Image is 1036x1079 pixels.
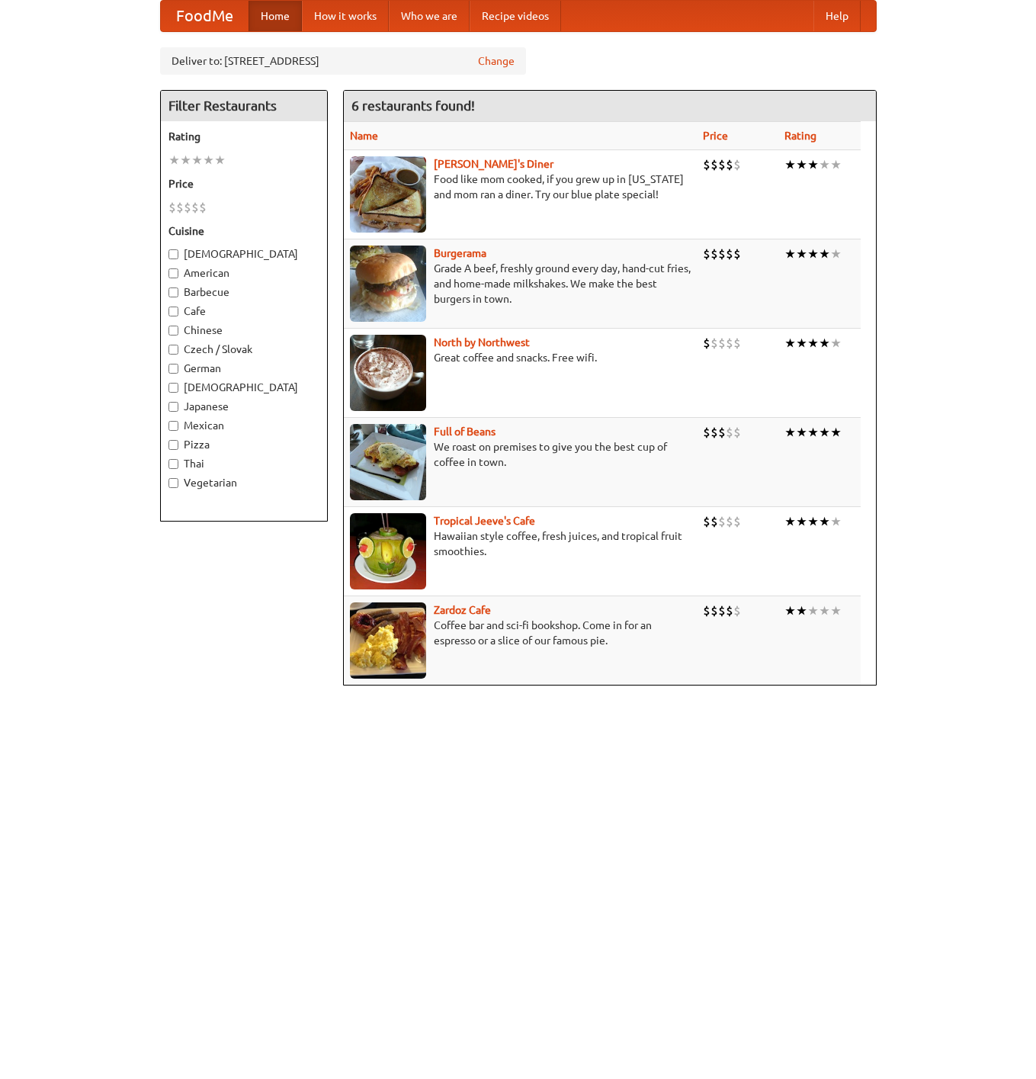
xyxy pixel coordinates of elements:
[807,513,819,530] li: ★
[796,156,807,173] li: ★
[733,335,741,352] li: $
[350,172,691,202] p: Food like mom cooked, if you grew up in [US_STATE] and mom ran a diner. Try our blue plate special!
[168,399,319,414] label: Japanese
[703,156,710,173] li: $
[703,424,710,441] li: $
[168,129,319,144] h5: Rating
[784,130,816,142] a: Rating
[434,247,486,259] a: Burgerama
[819,156,830,173] li: ★
[813,1,861,31] a: Help
[168,249,178,259] input: [DEMOGRAPHIC_DATA]
[302,1,389,31] a: How it works
[807,156,819,173] li: ★
[733,602,741,619] li: $
[784,246,796,262] li: ★
[819,424,830,441] li: ★
[168,383,178,393] input: [DEMOGRAPHIC_DATA]
[718,513,726,530] li: $
[191,199,199,216] li: $
[350,618,691,648] p: Coffee bar and sci-fi bookshop. Come in for an espresso or a slice of our famous pie.
[168,361,319,376] label: German
[168,303,319,319] label: Cafe
[434,336,530,348] a: North by Northwest
[726,602,733,619] li: $
[434,515,535,527] a: Tropical Jeeve's Cafe
[807,602,819,619] li: ★
[168,456,319,471] label: Thai
[168,418,319,433] label: Mexican
[168,421,178,431] input: Mexican
[350,602,426,679] img: zardoz.jpg
[168,246,319,262] label: [DEMOGRAPHIC_DATA]
[168,342,319,357] label: Czech / Slovak
[807,246,819,262] li: ★
[819,335,830,352] li: ★
[733,156,741,173] li: $
[726,424,733,441] li: $
[168,437,319,452] label: Pizza
[784,335,796,352] li: ★
[718,156,726,173] li: $
[733,424,741,441] li: $
[733,246,741,262] li: $
[199,199,207,216] li: $
[830,424,842,441] li: ★
[168,323,319,338] label: Chinese
[168,459,178,469] input: Thai
[168,268,178,278] input: American
[819,602,830,619] li: ★
[807,424,819,441] li: ★
[718,335,726,352] li: $
[784,156,796,173] li: ★
[168,152,180,169] li: ★
[703,335,710,352] li: $
[830,156,842,173] li: ★
[351,98,475,113] ng-pluralize: 6 restaurants found!
[168,478,178,488] input: Vegetarian
[350,261,691,307] p: Grade A beef, freshly ground every day, hand-cut fries, and home-made milkshakes. We make the bes...
[819,513,830,530] li: ★
[161,91,327,121] h4: Filter Restaurants
[710,156,718,173] li: $
[796,602,807,619] li: ★
[184,199,191,216] li: $
[830,335,842,352] li: ★
[168,475,319,490] label: Vegetarian
[389,1,470,31] a: Who we are
[350,513,426,589] img: jeeves.jpg
[168,287,178,297] input: Barbecue
[726,156,733,173] li: $
[784,424,796,441] li: ★
[726,335,733,352] li: $
[830,246,842,262] li: ★
[434,604,491,616] a: Zardoz Cafe
[784,513,796,530] li: ★
[703,130,728,142] a: Price
[807,335,819,352] li: ★
[214,152,226,169] li: ★
[160,47,526,75] div: Deliver to: [STREET_ADDRESS]
[718,602,726,619] li: $
[350,424,426,500] img: beans.jpg
[710,513,718,530] li: $
[350,528,691,559] p: Hawaiian style coffee, fresh juices, and tropical fruit smoothies.
[350,350,691,365] p: Great coffee and snacks. Free wifi.
[718,246,726,262] li: $
[168,345,178,355] input: Czech / Slovak
[434,158,553,170] a: [PERSON_NAME]'s Diner
[703,513,710,530] li: $
[703,246,710,262] li: $
[434,425,496,438] a: Full of Beans
[350,130,378,142] a: Name
[726,513,733,530] li: $
[830,513,842,530] li: ★
[796,246,807,262] li: ★
[819,246,830,262] li: ★
[350,246,426,322] img: burgerama.jpg
[350,156,426,233] img: sallys.jpg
